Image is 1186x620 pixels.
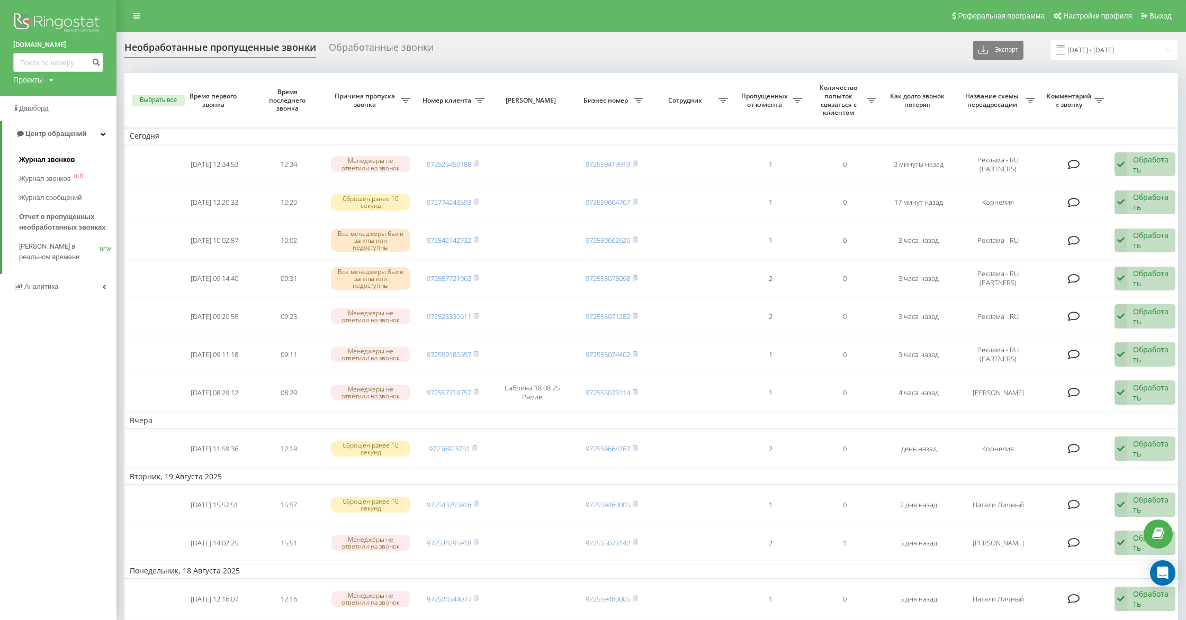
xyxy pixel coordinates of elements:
td: 2 [733,298,807,334]
span: Реферальная программа [958,12,1045,20]
td: Сегодня [124,128,1183,144]
div: Сброшен ранее 10 секунд [331,194,410,210]
div: Менеджеры не ответили на звонок [331,156,410,172]
td: 0 [807,185,882,221]
span: Журнал звонков [19,154,75,165]
div: Обработать [1133,268,1170,288]
td: 09:31 [251,260,326,296]
div: Сброшен ранее 10 секунд [331,497,410,513]
a: 972555074402 [586,350,630,359]
td: Натали Личный [956,581,1040,617]
a: 972525450188 [427,159,471,169]
a: [DOMAIN_NAME] [13,40,103,50]
span: Время последнего звонка [260,88,317,113]
span: Дашборд [19,104,49,112]
div: Обработать [1133,154,1170,175]
span: Бизнес номер [580,96,634,105]
a: 972557721963 [427,273,471,283]
span: [PERSON_NAME] [499,96,565,105]
a: 972534295918 [427,538,471,548]
div: Обработать [1133,533,1170,553]
span: Пропущенных от клиента [739,92,793,108]
td: [DATE] 12:20:33 [177,185,251,221]
td: 17 минут назад [882,185,956,221]
td: Реклама - RU [956,298,1040,334]
td: 12:19 [251,431,326,467]
a: 972555073114 [586,388,630,397]
td: [DATE] 09:11:18 [177,336,251,372]
td: 12:20 [251,185,326,221]
button: Экспорт [973,41,1023,60]
div: Обработать [1133,382,1170,403]
td: 3 минуты назад [882,147,956,183]
a: Журнал звонковOLD [19,169,116,188]
td: 1 [733,222,807,258]
div: Менеджеры не ответили на звонок [331,385,410,400]
a: 972559460005 [586,500,630,509]
td: 0 [807,487,882,523]
td: Сабрина 18 08 25 Рамле [490,375,574,411]
td: 4 часа назад [882,375,956,411]
td: Понедельник, 18 Августа 2025 [124,563,1183,579]
td: 0 [807,581,882,617]
td: 2 [733,260,807,296]
td: 1 [733,487,807,523]
div: Open Intercom Messenger [1150,560,1175,586]
span: Отчет о пропущенных необработанных звонках [19,212,111,233]
td: 08:29 [251,375,326,411]
a: 972555073142 [586,538,630,548]
td: 2 [733,525,807,561]
td: 12:16 [251,581,326,617]
td: 3 часа назад [882,260,956,296]
input: Поиск по номеру [13,53,103,72]
td: [DATE] 08:29:12 [177,375,251,411]
td: 1 [733,185,807,221]
span: [PERSON_NAME] в реальном времени [19,241,100,262]
td: 10:02 [251,222,326,258]
td: [DATE] 14:02:25 [177,525,251,561]
div: Менеджеры не ответили на звонок [331,347,410,362]
a: 972774243593 [427,197,471,207]
span: Название схемы переадресации [961,92,1026,108]
td: 3 часа назад [882,222,956,258]
td: 3 часа назад [882,336,956,372]
span: Выход [1149,12,1172,20]
a: 972559664767 [586,444,630,453]
td: 1 [733,581,807,617]
div: Обработать [1133,589,1170,609]
td: [DATE] 09:14:40 [177,260,251,296]
a: 972559664767 [586,197,630,207]
span: Причина пропуска звонка [331,92,401,108]
td: 2 [733,431,807,467]
td: 1 [733,336,807,372]
a: Журнал сообщений [19,188,116,207]
div: Обработать [1133,495,1170,515]
div: Менеджеры не ответили на звонок [331,591,410,607]
div: Менеджеры не ответили на звонок [331,308,410,324]
div: Обработать [1133,344,1170,364]
td: 0 [807,336,882,372]
span: Журнал сообщений [19,193,82,203]
div: Сброшен ранее 10 секунд [331,441,410,457]
button: Выбрать все [132,95,185,106]
span: Сотрудник [654,96,718,105]
td: 1 [733,375,807,411]
a: Центр обращений [2,121,116,147]
td: Корнелия [956,185,1040,221]
td: 1 [807,525,882,561]
td: 0 [807,222,882,258]
a: Журнал звонков [19,150,116,169]
a: 972542142732 [427,235,471,245]
td: Реклама - RU (PARTNERS) [956,260,1040,296]
td: [DATE] 09:20:55 [177,298,251,334]
span: Аналитика [24,282,58,290]
a: 972559460005 [586,594,630,604]
td: день назад [882,431,956,467]
div: Необработанные пропущенные звонки [124,42,316,58]
td: Вчера [124,413,1183,428]
td: 1 [733,147,807,183]
td: 15:51 [251,525,326,561]
a: 972557719757 [427,388,471,397]
span: Журнал звонков [19,174,71,184]
td: 2 дня назад [882,487,956,523]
